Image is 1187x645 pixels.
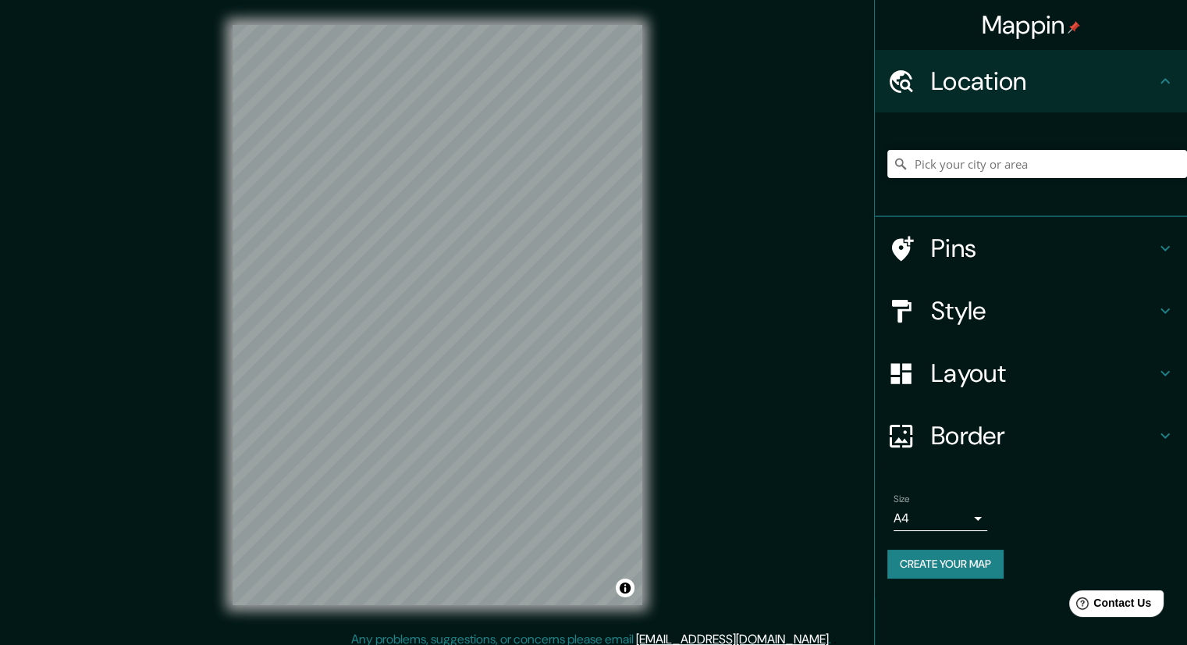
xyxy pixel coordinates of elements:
label: Size [894,493,910,506]
h4: Border [931,420,1156,451]
button: Create your map [887,550,1004,579]
div: Pins [875,217,1187,280]
h4: Mappin [982,9,1081,41]
input: Pick your city or area [887,150,1187,178]
h4: Location [931,66,1156,97]
div: Location [875,50,1187,112]
button: Toggle attribution [616,579,634,597]
iframe: Help widget launcher [1048,584,1170,628]
h4: Style [931,295,1156,326]
div: Border [875,404,1187,467]
div: Layout [875,342,1187,404]
img: pin-icon.png [1068,21,1080,34]
div: A4 [894,506,987,531]
div: Style [875,280,1187,342]
h4: Layout [931,358,1156,389]
h4: Pins [931,233,1156,264]
canvas: Map [233,25,642,605]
